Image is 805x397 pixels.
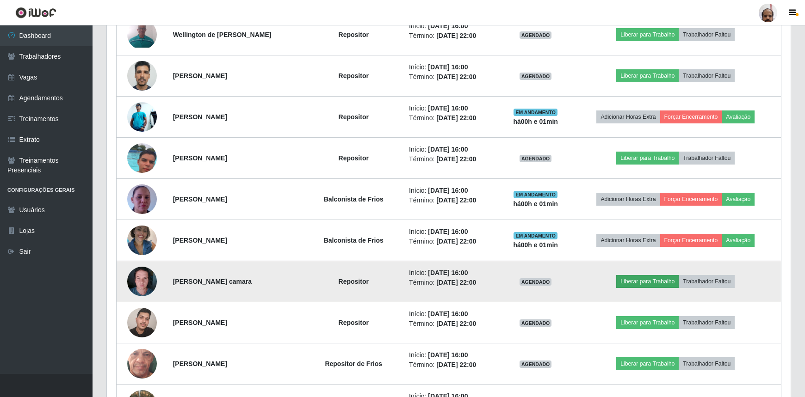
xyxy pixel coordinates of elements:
strong: [PERSON_NAME] camara [173,278,252,285]
button: Liberar para Trabalho [616,152,679,165]
span: AGENDADO [520,278,552,286]
li: Início: [409,186,495,195]
strong: Repositor de Frios [325,360,382,367]
strong: há 00 h e 01 min [513,241,558,249]
span: AGENDADO [520,360,552,368]
li: Início: [409,350,495,360]
span: AGENDADO [520,319,552,327]
button: Avaliação [722,193,755,206]
time: [DATE] 16:00 [428,104,468,112]
li: Término: [409,278,495,287]
button: Trabalhador Faltou [679,28,735,41]
img: 1725533937755.jpeg [127,331,157,397]
time: [DATE] 22:00 [436,155,476,163]
button: Avaliação [722,110,755,123]
li: Início: [409,21,495,31]
button: Adicionar Horas Extra [596,110,660,123]
strong: Balconista de Frios [324,195,384,203]
strong: Balconista de Frios [324,237,384,244]
button: Liberar para Trabalho [616,69,679,82]
button: Trabalhador Faltou [679,316,735,329]
img: 1738371709161.jpeg [127,56,157,95]
button: Avaliação [722,234,755,247]
li: Término: [409,31,495,41]
strong: Repositor [339,278,369,285]
strong: [PERSON_NAME] [173,195,227,203]
img: 1724302399832.jpeg [127,22,157,48]
strong: [PERSON_NAME] [173,72,227,79]
time: [DATE] 22:00 [436,238,476,245]
strong: [PERSON_NAME] [173,154,227,162]
strong: Wellington de [PERSON_NAME] [173,31,272,38]
time: [DATE] 22:00 [436,114,476,122]
img: 1715691656440.jpeg [127,262,157,301]
li: Término: [409,154,495,164]
button: Trabalhador Faltou [679,152,735,165]
button: Adicionar Horas Extra [596,234,660,247]
time: [DATE] 22:00 [436,361,476,368]
time: [DATE] 16:00 [428,351,468,359]
button: Trabalhador Faltou [679,275,735,288]
strong: [PERSON_NAME] [173,319,227,326]
button: Liberar para Trabalho [616,28,679,41]
li: Término: [409,195,495,205]
li: Início: [409,309,495,319]
strong: Repositor [339,31,369,38]
button: Trabalhador Faltou [679,357,735,370]
strong: há 00 h e 01 min [513,200,558,208]
img: CoreUI Logo [15,7,56,18]
span: AGENDADO [520,31,552,39]
time: [DATE] 22:00 [436,73,476,80]
li: Término: [409,360,495,370]
time: [DATE] 22:00 [436,320,476,327]
span: AGENDADO [520,73,552,80]
strong: [PERSON_NAME] [173,360,227,367]
time: [DATE] 22:00 [436,196,476,204]
span: EM ANDAMENTO [514,109,557,116]
strong: [PERSON_NAME] [173,237,227,244]
img: 1734815809849.jpeg [127,303,157,342]
li: Início: [409,227,495,237]
time: [DATE] 16:00 [428,269,468,276]
button: Trabalhador Faltou [679,69,735,82]
button: Liberar para Trabalho [616,357,679,370]
li: Término: [409,113,495,123]
time: [DATE] 22:00 [436,279,476,286]
time: [DATE] 16:00 [428,22,468,30]
li: Término: [409,72,495,82]
span: AGENDADO [520,155,552,162]
img: 1754491602610.jpeg [127,132,157,184]
img: 1750528550016.jpeg [127,220,157,260]
strong: Repositor [339,154,369,162]
img: 1742566270461.jpeg [127,102,157,132]
strong: há 00 h e 01 min [513,118,558,125]
button: Forçar Encerramento [660,193,722,206]
li: Início: [409,145,495,154]
li: Término: [409,319,495,329]
button: Forçar Encerramento [660,110,722,123]
img: 1746037018023.jpeg [127,173,157,226]
button: Forçar Encerramento [660,234,722,247]
strong: Repositor [339,113,369,121]
li: Término: [409,237,495,246]
strong: Repositor [339,72,369,79]
span: EM ANDAMENTO [514,232,557,239]
button: Liberar para Trabalho [616,316,679,329]
li: Início: [409,268,495,278]
time: [DATE] 22:00 [436,32,476,39]
button: Liberar para Trabalho [616,275,679,288]
button: Adicionar Horas Extra [596,193,660,206]
time: [DATE] 16:00 [428,228,468,235]
time: [DATE] 16:00 [428,187,468,194]
time: [DATE] 16:00 [428,310,468,318]
strong: Repositor [339,319,369,326]
span: EM ANDAMENTO [514,191,557,198]
strong: [PERSON_NAME] [173,113,227,121]
time: [DATE] 16:00 [428,146,468,153]
time: [DATE] 16:00 [428,63,468,71]
li: Início: [409,104,495,113]
li: Início: [409,62,495,72]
